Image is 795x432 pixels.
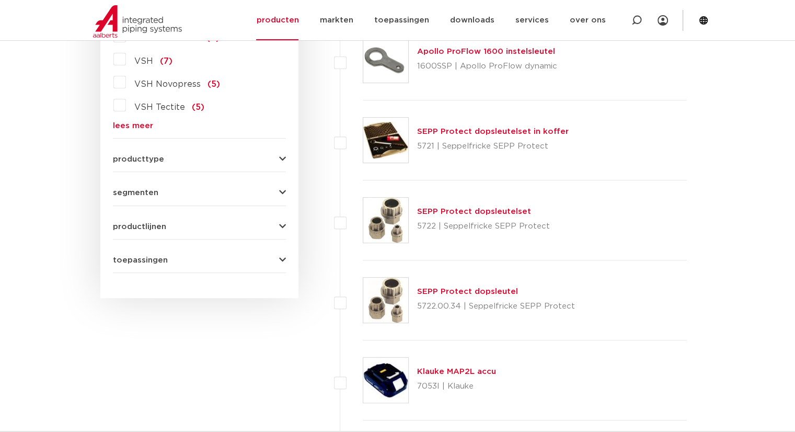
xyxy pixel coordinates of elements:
span: segmenten [113,189,158,197]
a: lees meer [113,122,286,130]
span: (7) [160,57,172,65]
button: toepassingen [113,256,286,264]
p: 5721 | Seppelfricke SEPP Protect [417,138,569,155]
p: 5722 | Seppelfricke SEPP Protect [417,218,550,235]
span: productlijnen [113,223,166,231]
button: producttype [113,155,286,163]
span: VSH [134,57,153,65]
span: toepassingen [113,256,168,264]
img: Thumbnail for SEPP Protect dopsleutel [363,278,408,323]
span: VSH Novopress [134,80,201,88]
p: 1600SSP | Apollo ProFlow dynamic [417,58,557,75]
a: SEPP Protect dopsleutel [417,288,518,295]
span: producttype [113,155,164,163]
span: VSH Tectite [134,103,185,111]
p: 5722.00.34 | Seppelfricke SEPP Protect [417,298,575,315]
a: SEPP Protect dopsleutelset in koffer [417,128,569,135]
button: segmenten [113,189,286,197]
img: Thumbnail for SEPP Protect dopsleutelset [363,198,408,243]
img: Thumbnail for Klauke MAP2L accu [363,358,408,403]
span: (5) [192,103,204,111]
button: productlijnen [113,223,286,231]
a: SEPP Protect dopsleutelset [417,208,531,215]
a: Apollo ProFlow 1600 instelsleutel [417,48,555,55]
img: Thumbnail for SEPP Protect dopsleutelset in koffer [363,118,408,163]
img: Thumbnail for Apollo ProFlow 1600 instelsleutel [363,38,408,83]
p: 7053I | Klauke [417,378,496,395]
a: Klauke MAP2L accu [417,368,496,376]
span: (5) [208,80,220,88]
